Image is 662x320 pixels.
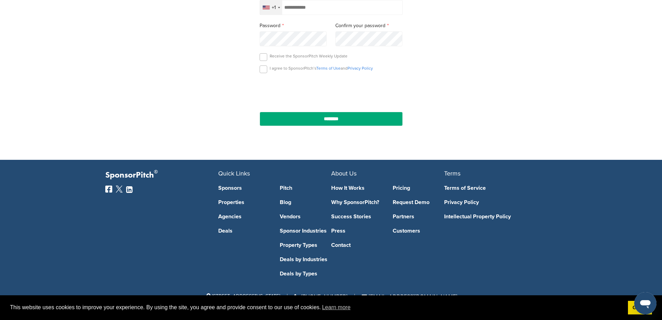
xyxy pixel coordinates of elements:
[331,242,383,248] a: Contact
[280,242,331,248] a: Property Types
[218,214,270,219] a: Agencies
[444,214,547,219] a: Intellectual Property Policy
[393,214,444,219] a: Partners
[331,228,383,234] a: Press
[218,200,270,205] a: Properties
[280,271,331,276] a: Deals by Types
[444,185,547,191] a: Terms of Service
[316,66,341,71] a: Terms of Use
[362,293,457,300] a: [EMAIL_ADDRESS][DOMAIN_NAME]
[634,292,656,314] iframe: Gumb za pokretanje prozora za poruke
[444,200,547,205] a: Privacy Policy
[280,228,331,234] a: Sponsor Industries
[393,200,444,205] a: Request Demo
[218,185,270,191] a: Sponsors
[628,301,652,315] a: dismiss cookie message
[154,167,158,176] span: ®
[331,200,383,205] a: Why SponsorPitch?
[321,302,352,313] a: learn more about cookies
[280,214,331,219] a: Vendors
[272,5,276,10] div: +1
[331,170,357,177] span: About Us
[218,170,250,177] span: Quick Links
[280,257,331,262] a: Deals by Industries
[348,66,373,71] a: Privacy Policy
[105,170,218,180] p: SponsorPitch
[292,81,371,102] iframe: reCAPTCHA
[105,186,112,193] img: Facebook
[270,53,348,59] p: Receive the SponsorPitch Weekly Update
[331,214,383,219] a: Success Stories
[205,293,280,299] span: [STREET_ADDRESS][US_STATE]
[393,185,444,191] a: Pricing
[393,228,444,234] a: Customers
[280,185,331,191] a: Pitch
[444,170,460,177] span: Terms
[270,65,373,71] p: I agree to SponsorPitch’s and
[331,185,383,191] a: How It Works
[260,22,327,30] label: Password
[335,22,403,30] label: Confirm your password
[260,0,282,15] div: Selected country
[280,200,331,205] a: Blog
[294,293,348,300] a: [PHONE_NUMBER]
[218,228,270,234] a: Deals
[10,302,622,313] span: This website uses cookies to improve your experience. By using the site, you agree and provide co...
[116,186,123,193] img: Twitter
